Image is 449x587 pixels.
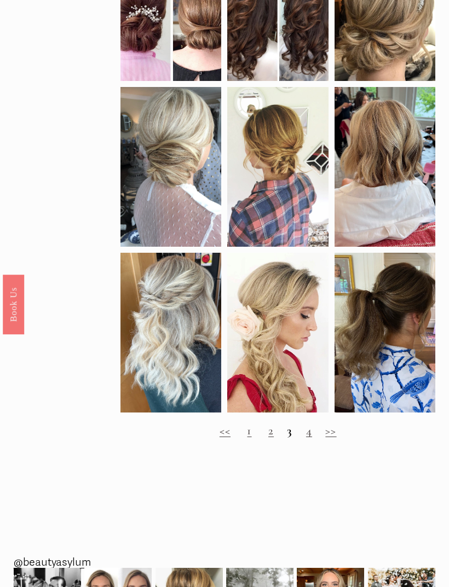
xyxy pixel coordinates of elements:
a: 4 [306,423,312,438]
strong: 3 [287,423,292,438]
a: >> [325,423,336,438]
a: 2 [268,423,274,438]
a: @beautyasylum [14,553,91,572]
a: Book Us [3,274,24,334]
a: << [220,423,231,438]
a: 1 [247,423,251,438]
